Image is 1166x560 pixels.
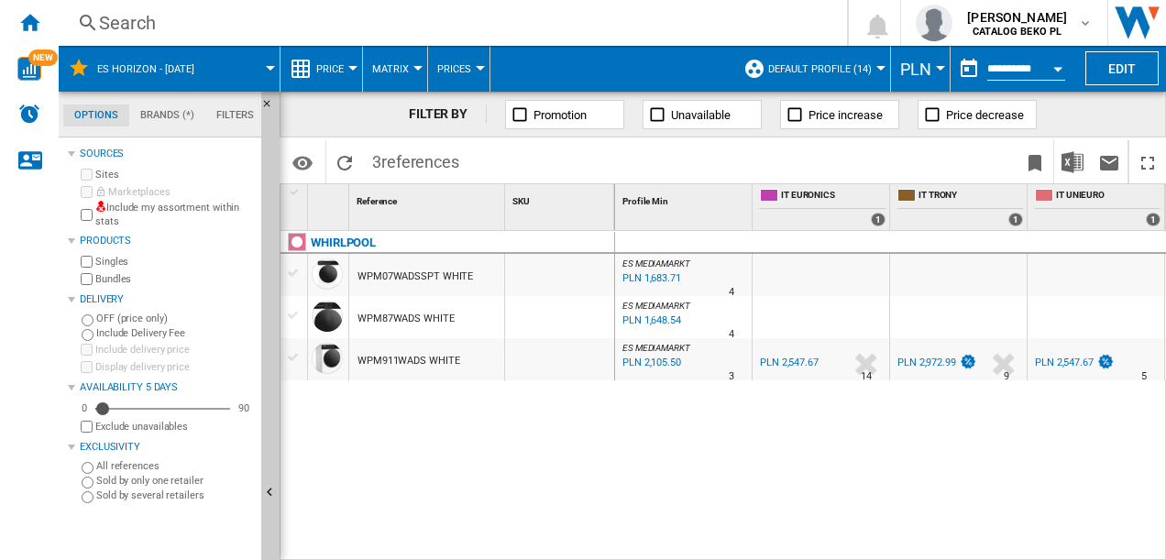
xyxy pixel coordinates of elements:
button: Reload [326,140,363,183]
div: PLN 2,547.67 [757,354,819,372]
span: Matrix [372,63,409,75]
span: ES MEDIAMARKT [622,258,690,269]
div: Sort None [509,184,614,213]
div: Last updated : Monday, 6 October 2025 23:47 [620,269,681,288]
div: Delivery Time : 14 days [861,368,872,386]
img: alerts-logo.svg [18,103,40,125]
input: Include my assortment within stats [81,203,93,226]
span: Unavailable [671,108,731,122]
button: Hide [261,92,283,125]
div: WPM87WADS WHITE [357,298,455,340]
span: SKU [512,196,530,206]
span: Price increase [808,108,883,122]
div: FILTER BY [409,105,487,124]
b: CATALOG BEKO PL [973,26,1061,38]
button: Prices [437,46,480,92]
span: IT TRONY [918,189,1023,204]
button: Send this report by email [1091,140,1127,183]
span: references [381,152,459,171]
img: promotionV3.png [959,354,977,369]
div: Last updated : Tuesday, 7 October 2025 02:33 [620,312,681,330]
label: Exclude unavailables [95,420,254,434]
div: Sort None [312,184,348,213]
div: Search [99,10,799,36]
div: Reference Sort None [353,184,504,213]
img: wise-card.svg [17,57,41,81]
input: All references [82,462,93,474]
span: PLN [900,60,931,79]
label: All references [96,459,254,473]
span: IT EURONICS [781,189,885,204]
input: Display delivery price [81,421,93,433]
div: IT EURONICS 1 offers sold by IT EURONICS [756,184,889,230]
label: Bundles [95,272,254,286]
span: Price [316,63,344,75]
div: 1 offers sold by IT UNIEURO [1146,213,1160,226]
span: Promotion [533,108,587,122]
button: Default profile (14) [768,46,881,92]
input: Marketplaces [81,186,93,198]
span: Default profile (14) [768,63,872,75]
div: Delivery Time : 9 days [1004,368,1009,386]
label: OFF (price only) [96,312,254,325]
span: ES MEDIAMARKT [622,301,690,311]
button: Matrix [372,46,418,92]
span: IT UNIEURO [1056,189,1160,204]
span: ES MEDIAMARKT [622,343,690,353]
div: Last updated : Tuesday, 7 October 2025 03:29 [620,354,681,372]
label: Marketplaces [95,185,254,199]
div: Exclusivity [80,440,254,455]
label: Include my assortment within stats [95,201,254,229]
div: ES Horizon - [DATE] [68,46,270,92]
div: Delivery Time : 5 days [1141,368,1147,386]
input: Singles [81,256,93,268]
div: PLN 2,547.67 [1035,357,1094,368]
md-tab-item: Brands (*) [129,104,205,126]
div: WPM07WADSSPT WHITE [357,256,473,298]
md-tab-item: Options [63,104,129,126]
div: SKU Sort None [509,184,614,213]
button: Options [284,146,321,179]
md-tab-item: Filters [205,104,265,126]
div: Delivery Time : 4 days [729,283,734,302]
button: Edit [1085,51,1159,85]
div: Availability 5 Days [80,380,254,395]
input: Include Delivery Fee [82,329,93,341]
img: excel-24x24.png [1061,151,1083,173]
div: Price [290,46,353,92]
div: Sources [80,147,254,161]
div: PLN [900,46,940,92]
button: Download in Excel [1054,140,1091,183]
div: Products [80,234,254,248]
label: Include Delivery Fee [96,326,254,340]
button: Price increase [780,100,899,129]
div: 1 offers sold by IT EURONICS [871,213,885,226]
div: Click to filter on that brand [311,232,376,254]
input: Sold by several retailers [82,491,93,503]
md-menu: Currency [891,46,951,92]
div: PLN 2,547.67 [1032,354,1115,372]
div: Delivery Time : 3 days [729,368,734,386]
md-slider: Availability [95,400,230,418]
span: [PERSON_NAME] [967,8,1067,27]
button: Maximize [1129,140,1166,183]
span: Prices [437,63,471,75]
div: Sort None [353,184,504,213]
div: PLN 2,972.99 [897,357,956,368]
button: Bookmark this report [1017,140,1053,183]
div: 90 [234,401,254,415]
span: Profile Min [622,196,668,206]
input: Include delivery price [81,344,93,356]
div: Default profile (14) [743,46,881,92]
input: Bundles [81,273,93,285]
span: Price decrease [946,108,1024,122]
label: Singles [95,255,254,269]
label: Display delivery price [95,360,254,374]
button: Open calendar [1041,49,1074,82]
label: Include delivery price [95,343,254,357]
img: promotionV3.png [1096,354,1115,369]
input: OFF (price only) [82,314,93,326]
span: 3 [363,140,468,179]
